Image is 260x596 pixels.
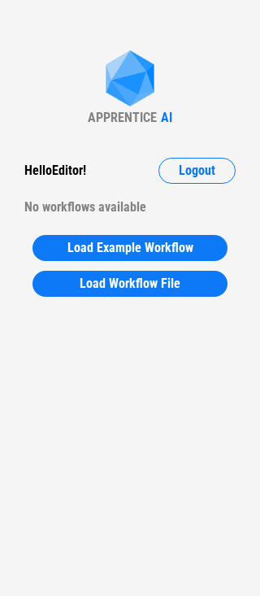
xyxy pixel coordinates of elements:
[88,110,157,125] div: APPRENTICE
[161,110,172,125] div: AI
[67,241,193,254] span: Load Example Workflow
[32,235,227,261] button: Load Example Workflow
[179,164,215,177] span: Logout
[32,271,227,297] button: Load Workflow File
[80,277,180,290] span: Load Workflow File
[97,50,162,110] img: Apprentice AI
[158,158,236,184] button: Logout
[24,194,236,220] div: No workflows available
[24,158,86,184] div: Hello Editor !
